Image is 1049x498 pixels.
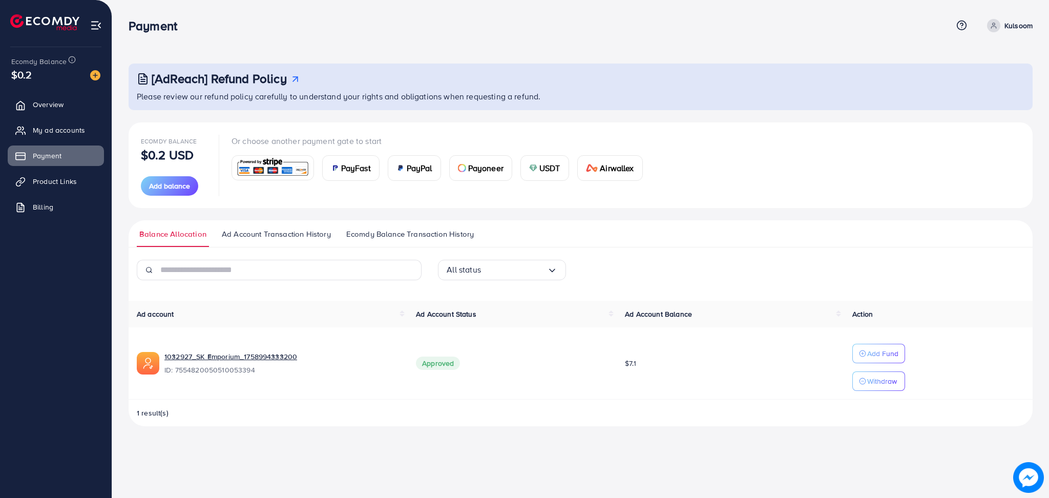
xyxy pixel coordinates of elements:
[33,151,61,161] span: Payment
[1004,19,1033,32] p: Kulsoom
[33,202,53,212] span: Billing
[164,351,400,375] div: <span class='underline'>1032927_SK Emporium_1758994333200</span></br>7554820050510053394
[90,19,102,31] img: menu
[164,365,400,375] span: ID: 7554820050510053394
[539,162,560,174] span: USDT
[449,155,512,181] a: cardPayoneer
[388,155,441,181] a: cardPayPal
[33,176,77,186] span: Product Links
[447,262,481,278] span: All status
[90,70,100,80] img: image
[577,155,643,181] a: cardAirwallex
[625,358,636,368] span: $7.1
[1013,462,1043,492] img: image
[8,171,104,192] a: Product Links
[11,67,32,82] span: $0.2
[139,229,206,240] span: Balance Allocation
[137,352,159,375] img: ic-ads-acc.e4c84228.svg
[468,162,503,174] span: Payoneer
[416,357,460,370] span: Approved
[141,149,194,161] p: $0.2 USD
[33,125,85,135] span: My ad accounts
[8,94,104,115] a: Overview
[438,260,566,280] div: Search for option
[232,155,314,180] a: card
[331,164,339,172] img: card
[232,135,651,147] p: Or choose another payment gate to start
[520,155,569,181] a: cardUSDT
[416,309,476,319] span: Ad Account Status
[346,229,474,240] span: Ecomdy Balance Transaction History
[983,19,1033,32] a: Kulsoom
[8,146,104,166] a: Payment
[129,18,185,33] h3: Payment
[852,371,905,391] button: Withdraw
[529,164,537,172] img: card
[10,14,79,30] img: logo
[141,176,198,196] button: Add balance
[235,157,310,179] img: card
[149,181,190,191] span: Add balance
[322,155,380,181] a: cardPayFast
[867,347,898,360] p: Add Fund
[8,120,104,140] a: My ad accounts
[137,309,174,319] span: Ad account
[867,375,897,387] p: Withdraw
[152,71,287,86] h3: [AdReach] Refund Policy
[600,162,634,174] span: Airwallex
[396,164,405,172] img: card
[11,56,67,67] span: Ecomdy Balance
[625,309,692,319] span: Ad Account Balance
[137,408,169,418] span: 1 result(s)
[407,162,432,174] span: PayPal
[137,90,1026,102] p: Please review our refund policy carefully to understand your rights and obligations when requesti...
[481,262,547,278] input: Search for option
[164,351,297,362] a: 1032927_SK Emporium_1758994333200
[458,164,466,172] img: card
[341,162,371,174] span: PayFast
[586,164,598,172] img: card
[852,309,873,319] span: Action
[852,344,905,363] button: Add Fund
[33,99,64,110] span: Overview
[8,197,104,217] a: Billing
[141,137,197,146] span: Ecomdy Balance
[222,229,331,240] span: Ad Account Transaction History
